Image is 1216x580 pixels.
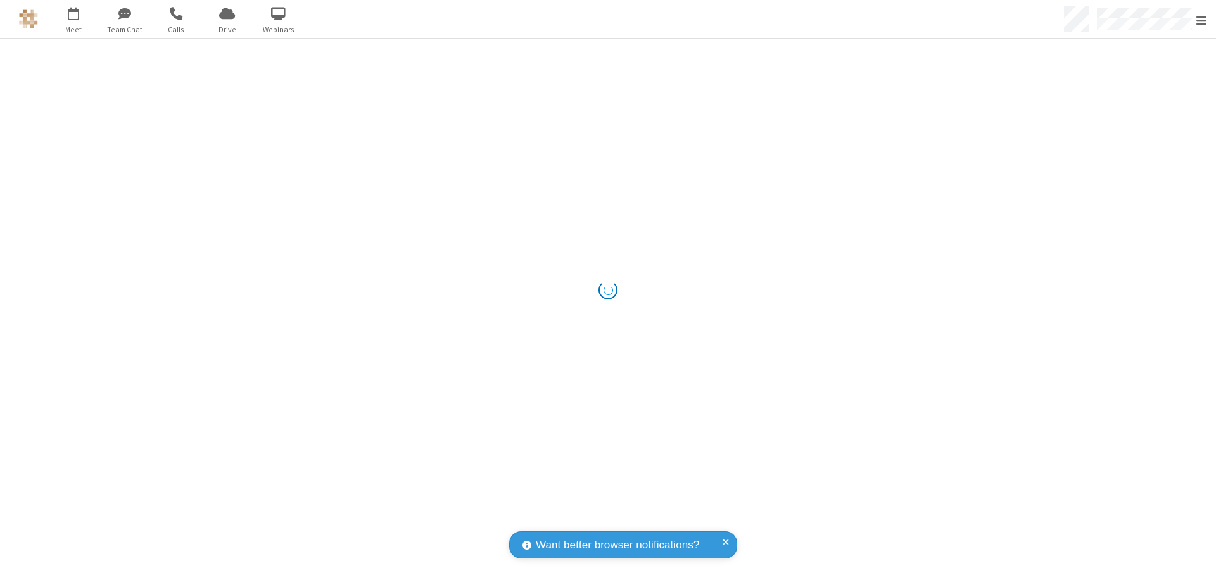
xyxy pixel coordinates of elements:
[101,24,148,35] span: Team Chat
[536,537,699,553] span: Want better browser notifications?
[152,24,199,35] span: Calls
[255,24,302,35] span: Webinars
[19,9,38,28] img: QA Selenium DO NOT DELETE OR CHANGE
[203,24,251,35] span: Drive
[49,24,97,35] span: Meet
